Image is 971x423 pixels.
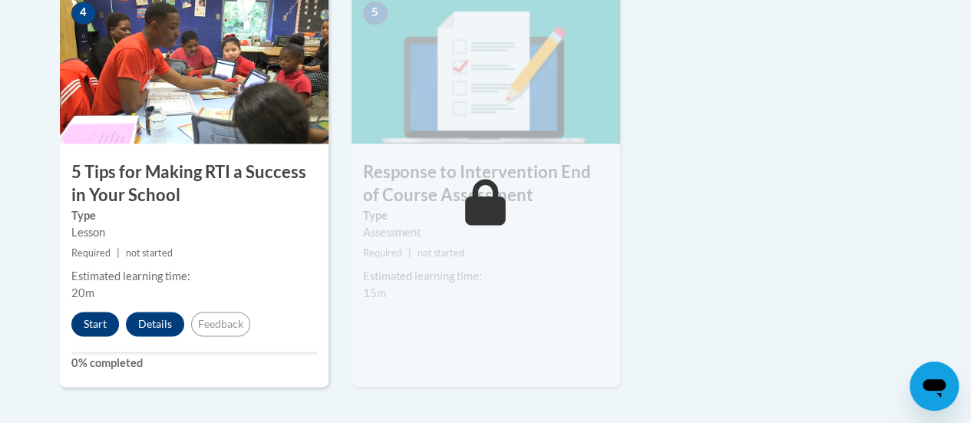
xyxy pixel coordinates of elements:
button: Feedback [191,312,250,336]
button: Start [71,312,119,336]
span: | [408,247,411,259]
span: not started [418,247,464,259]
label: 0% completed [71,355,317,372]
div: Lesson [71,224,317,241]
span: 4 [71,2,96,25]
h3: Response to Intervention End of Course Assessment [352,160,620,208]
div: Assessment [363,224,609,241]
div: Estimated learning time: [363,268,609,285]
h3: 5 Tips for Making RTI a Success in Your School [60,160,329,208]
div: Estimated learning time: [71,268,317,285]
label: Type [363,207,609,224]
span: not started [126,247,173,259]
button: Details [126,312,184,336]
span: | [117,247,120,259]
span: Required [71,247,111,259]
span: 15m [363,286,386,299]
span: 20m [71,286,94,299]
label: Type [71,207,317,224]
span: Required [363,247,402,259]
span: 5 [363,2,388,25]
iframe: Button to launch messaging window, conversation in progress [910,362,959,411]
